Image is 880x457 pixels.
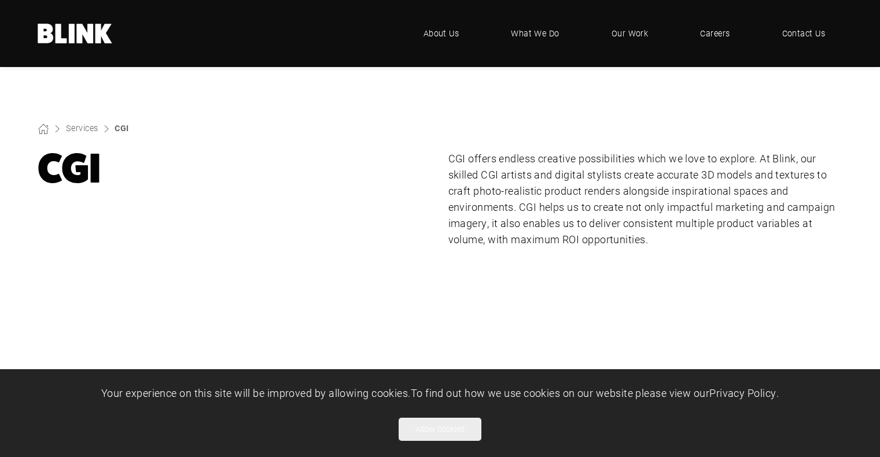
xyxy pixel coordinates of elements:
[612,27,649,40] span: Our Work
[683,16,747,51] a: Careers
[765,16,843,51] a: Contact Us
[594,16,666,51] a: Our Work
[782,27,826,40] span: Contact Us
[494,16,577,51] a: What We Do
[511,27,559,40] span: What We Do
[115,122,128,133] a: CGI
[38,151,432,187] h1: CGI
[709,386,776,400] a: Privacy Policy
[399,418,481,441] button: Allow cookies
[448,151,843,247] p: CGI offers endless creative possibilities which we love to explore. At Blink, our skilled CGI art...
[38,24,113,43] a: Home
[406,16,477,51] a: About Us
[66,122,98,133] a: Services
[700,27,730,40] span: Careers
[101,386,779,400] span: Your experience on this site will be improved by allowing cookies. To find out how we use cookies...
[424,27,459,40] span: About Us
